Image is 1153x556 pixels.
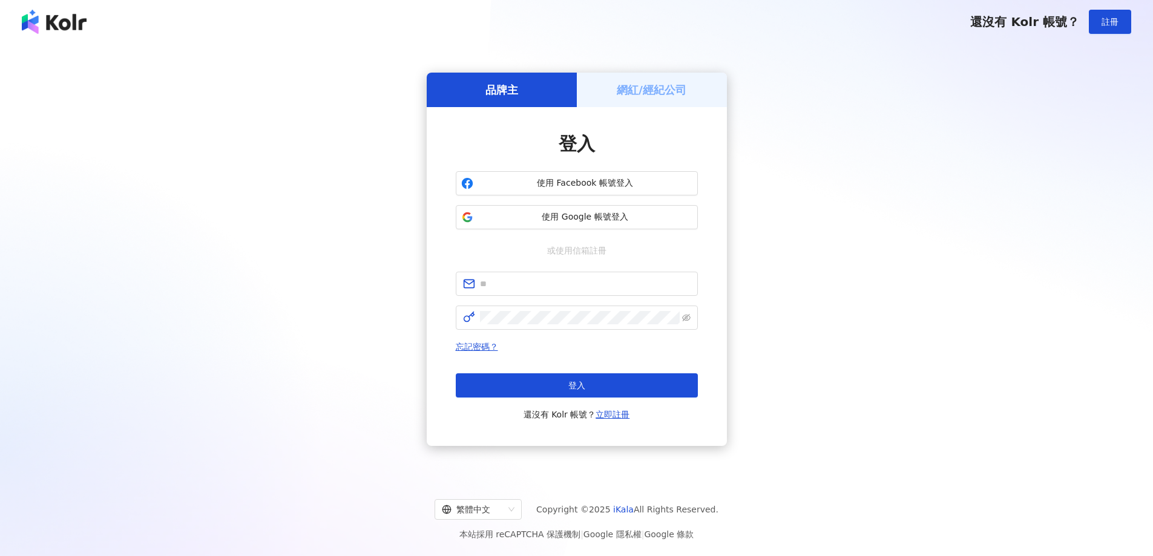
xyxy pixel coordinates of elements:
[478,211,692,223] span: 使用 Google 帳號登入
[644,529,694,539] a: Google 條款
[613,505,634,514] a: iKala
[559,133,595,154] span: 登入
[583,529,642,539] a: Google 隱私權
[536,502,718,517] span: Copyright © 2025 All Rights Reserved.
[642,529,645,539] span: |
[524,407,630,422] span: 還沒有 Kolr 帳號？
[682,313,691,322] span: eye-invisible
[478,177,692,189] span: 使用 Facebook 帳號登入
[456,171,698,195] button: 使用 Facebook 帳號登入
[617,82,686,97] h5: 網紅/經紀公司
[456,373,698,397] button: 登入
[485,82,518,97] h5: 品牌主
[456,342,498,352] a: 忘記密碼？
[1089,10,1131,34] button: 註冊
[970,15,1079,29] span: 還沒有 Kolr 帳號？
[456,205,698,229] button: 使用 Google 帳號登入
[580,529,583,539] span: |
[22,10,87,34] img: logo
[459,527,694,541] span: 本站採用 reCAPTCHA 保護機制
[596,410,629,419] a: 立即註冊
[442,500,504,519] div: 繁體中文
[568,381,585,390] span: 登入
[539,244,615,257] span: 或使用信箱註冊
[1102,17,1119,27] span: 註冊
